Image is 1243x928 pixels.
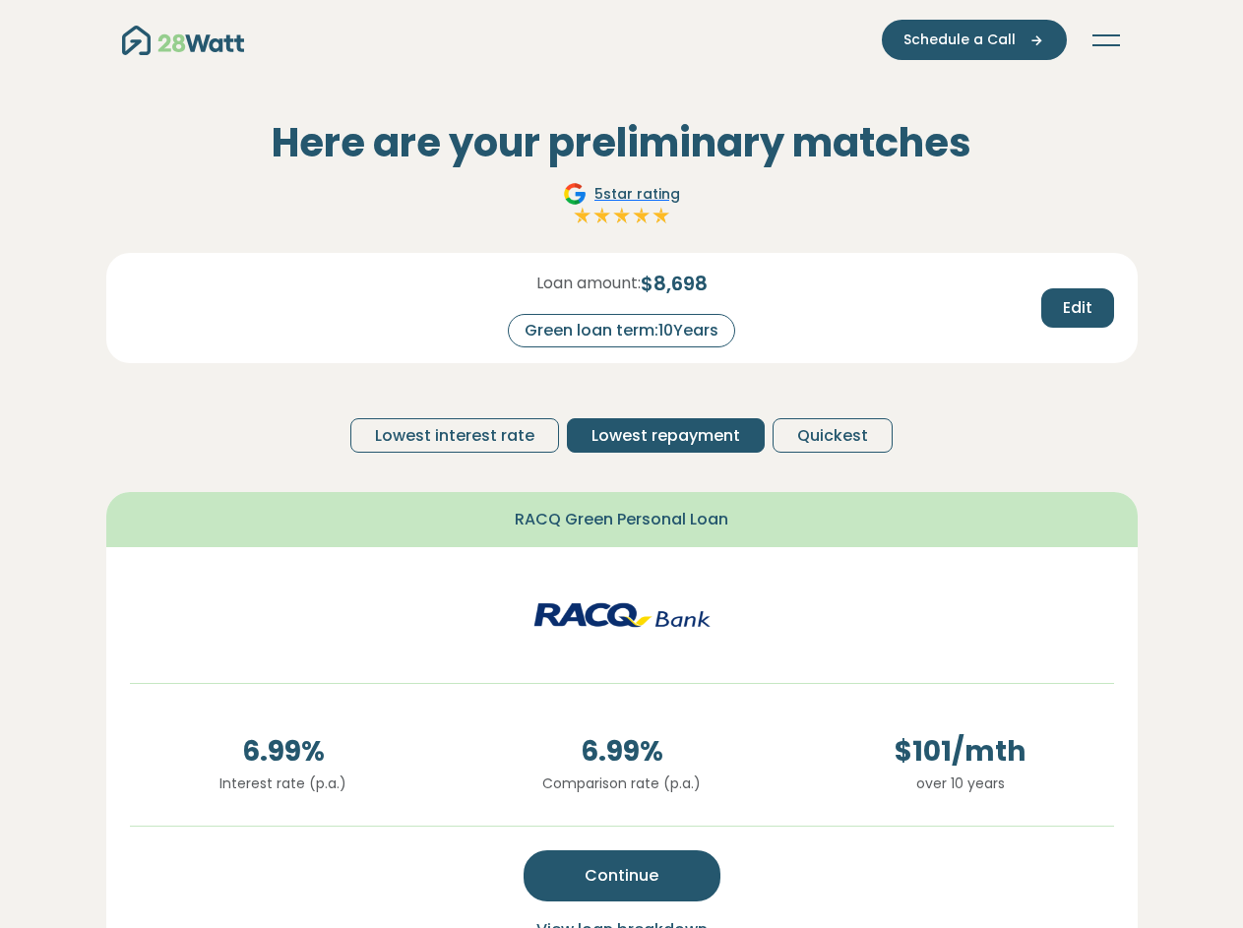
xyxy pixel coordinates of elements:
[594,184,680,205] span: 5 star rating
[573,206,592,225] img: Full star
[641,269,708,298] span: $ 8,698
[797,424,868,448] span: Quickest
[567,418,765,453] button: Lowest repayment
[560,182,683,229] a: Google5star ratingFull starFull starFull starFull starFull star
[563,182,587,206] img: Google
[130,773,437,794] p: Interest rate (p.a.)
[1090,31,1122,50] button: Toggle navigation
[533,571,711,659] img: racq-personal logo
[468,731,776,773] span: 6.99 %
[508,314,735,347] div: Green loan term: 10 Years
[807,731,1114,773] span: $ 101 /mth
[122,26,244,55] img: 28Watt
[807,773,1114,794] p: over 10 years
[350,418,559,453] button: Lowest interest rate
[903,30,1016,50] span: Schedule a Call
[612,206,632,225] img: Full star
[773,418,893,453] button: Quickest
[591,424,740,448] span: Lowest repayment
[536,272,641,295] span: Loan amount:
[1041,288,1114,328] button: Edit
[468,773,776,794] p: Comparison rate (p.a.)
[106,119,1138,166] h2: Here are your preliminary matches
[1063,296,1092,320] span: Edit
[882,20,1067,60] button: Schedule a Call
[592,206,612,225] img: Full star
[375,424,534,448] span: Lowest interest rate
[652,206,671,225] img: Full star
[585,864,658,888] span: Continue
[122,20,1122,60] nav: Main navigation
[632,206,652,225] img: Full star
[515,508,728,531] span: RACQ Green Personal Loan
[130,731,437,773] span: 6.99 %
[524,850,720,901] button: Continue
